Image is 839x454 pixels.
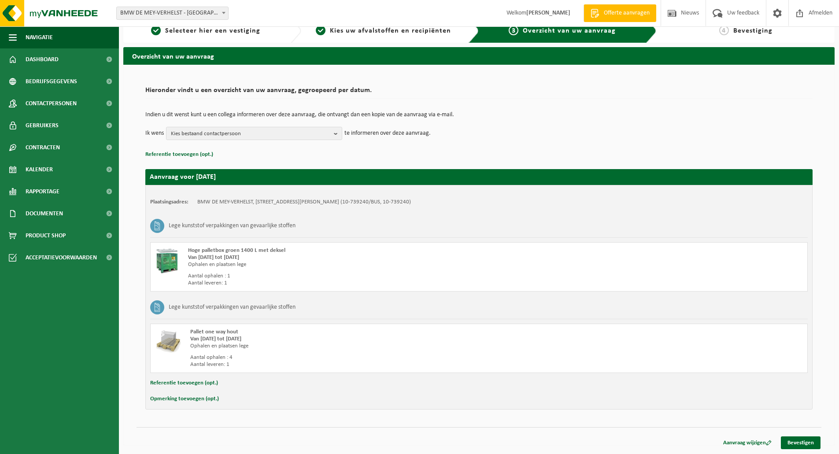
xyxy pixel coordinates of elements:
[151,26,161,35] span: 1
[719,26,729,35] span: 4
[197,199,411,206] td: BMW DE MEY-VERHELST, [STREET_ADDRESS][PERSON_NAME] (10-739240/BUS, 10-739240)
[188,280,512,287] div: Aantal leveren: 1
[190,354,514,361] div: Aantal ophalen : 4
[781,436,821,449] a: Bevestigen
[190,336,241,342] strong: Van [DATE] tot [DATE]
[188,247,285,253] span: Hoge palletbox groen 1400 L met deksel
[190,361,514,368] div: Aantal leveren: 1
[188,255,239,260] strong: Van [DATE] tot [DATE]
[584,4,656,22] a: Offerte aanvragen
[316,26,325,35] span: 2
[733,27,772,34] span: Bevestiging
[26,203,63,225] span: Documenten
[26,159,53,181] span: Kalender
[165,27,260,34] span: Selecteer hier een vestiging
[155,247,179,273] img: PB-HB-1400-HPE-GN-11.png
[26,92,77,114] span: Contactpersonen
[344,127,431,140] p: te informeren over deze aanvraag.
[26,225,66,247] span: Product Shop
[145,127,164,140] p: Ik wens
[526,10,570,16] strong: [PERSON_NAME]
[145,112,813,118] p: Indien u dit wenst kunt u een collega informeren over deze aanvraag, die ontvangt dan een kopie v...
[602,9,652,18] span: Offerte aanvragen
[145,87,813,99] h2: Hieronder vindt u een overzicht van uw aanvraag, gegroepeerd per datum.
[26,48,59,70] span: Dashboard
[188,261,512,268] div: Ophalen en plaatsen lege
[155,329,181,355] img: LP-PA-00000-WDN-11.png
[190,329,238,335] span: Pallet one way hout
[26,247,97,269] span: Acceptatievoorwaarden
[523,27,616,34] span: Overzicht van uw aanvraag
[509,26,518,35] span: 3
[150,377,218,389] button: Referentie toevoegen (opt.)
[166,127,342,140] button: Kies bestaand contactpersoon
[117,7,228,19] span: BMW DE MEY-VERHELST - OOSTENDE
[150,173,216,181] strong: Aanvraag voor [DATE]
[169,300,296,314] h3: Lege kunststof verpakkingen van gevaarlijke stoffen
[26,181,59,203] span: Rapportage
[128,26,284,36] a: 1Selecteer hier een vestiging
[123,47,835,64] h2: Overzicht van uw aanvraag
[116,7,229,20] span: BMW DE MEY-VERHELST - OOSTENDE
[190,343,514,350] div: Ophalen en plaatsen lege
[150,393,219,405] button: Opmerking toevoegen (opt.)
[717,436,778,449] a: Aanvraag wijzigen
[26,137,60,159] span: Contracten
[26,70,77,92] span: Bedrijfsgegevens
[330,27,451,34] span: Kies uw afvalstoffen en recipiënten
[169,219,296,233] h3: Lege kunststof verpakkingen van gevaarlijke stoffen
[26,114,59,137] span: Gebruikers
[306,26,462,36] a: 2Kies uw afvalstoffen en recipiënten
[145,149,213,160] button: Referentie toevoegen (opt.)
[171,127,330,140] span: Kies bestaand contactpersoon
[188,273,512,280] div: Aantal ophalen : 1
[150,199,188,205] strong: Plaatsingsadres:
[26,26,53,48] span: Navigatie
